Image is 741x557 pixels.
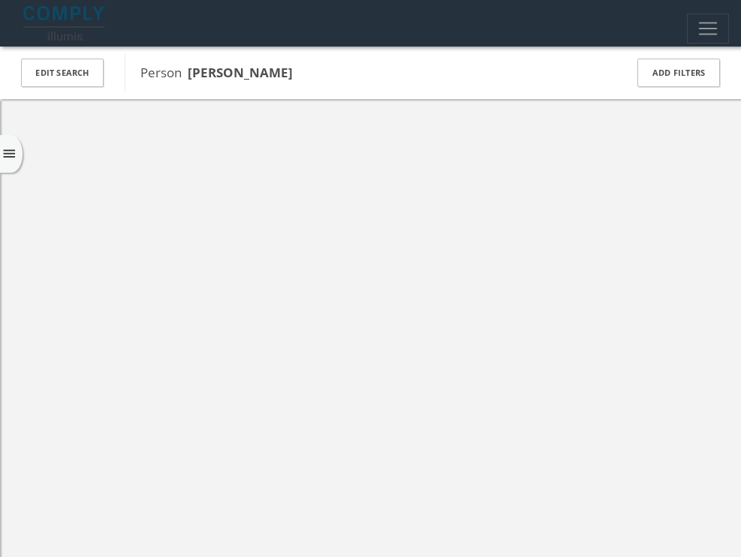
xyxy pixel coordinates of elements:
button: Edit Search [21,59,104,88]
b: [PERSON_NAME] [188,64,293,81]
button: Toggle navigation [687,14,729,44]
button: Add Filters [637,59,720,88]
i: menu [2,146,17,162]
span: Person [140,64,293,81]
img: illumis [23,6,107,41]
